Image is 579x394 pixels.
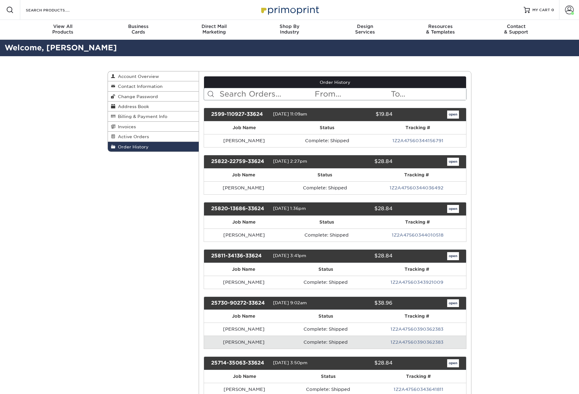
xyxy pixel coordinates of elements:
[478,20,554,40] a: Contact& Support
[478,24,554,35] div: & Support
[447,111,459,119] a: open
[447,205,459,213] a: open
[206,299,273,307] div: 25730-90272-33624
[284,229,369,242] td: Complete: Shipped
[206,205,273,213] div: 25820-13686-33624
[273,253,306,258] span: [DATE] 3:41pm
[204,276,284,289] td: [PERSON_NAME]
[204,121,285,134] th: Job Name
[252,24,327,29] span: Shop By
[176,24,252,29] span: Direct Mail
[394,387,443,392] a: 1Z2A47560343641811
[176,24,252,35] div: Marketing
[447,299,459,307] a: open
[447,158,459,166] a: open
[204,370,285,383] th: Job Name
[25,20,101,40] a: View AllProducts
[101,20,176,40] a: BusinessCards
[25,24,101,29] span: View All
[285,134,369,147] td: Complete: Shipped
[403,24,478,29] span: Resources
[285,121,369,134] th: Status
[115,124,136,129] span: Invoices
[204,310,284,323] th: Job Name
[369,216,466,229] th: Tracking #
[403,20,478,40] a: Resources& Templates
[391,280,443,285] a: 1Z2A47560343921009
[327,24,403,29] span: Design
[115,104,149,109] span: Address Book
[284,310,368,323] th: Status
[447,359,459,367] a: open
[273,159,307,164] span: [DATE] 2:27pm
[115,84,163,89] span: Contact Information
[478,24,554,29] span: Contact
[367,169,466,181] th: Tracking #
[219,88,314,100] input: Search Orders...
[115,134,149,139] span: Active Orders
[204,181,283,194] td: [PERSON_NAME]
[204,134,285,147] td: [PERSON_NAME]
[314,88,390,100] input: From...
[258,3,321,16] img: Primoprint
[284,263,368,276] th: Status
[532,7,550,13] span: MY CART
[206,158,273,166] div: 25822-22759-33624
[204,323,284,336] td: [PERSON_NAME]
[368,263,466,276] th: Tracking #
[273,206,306,211] span: [DATE] 1:36pm
[330,111,397,119] div: $19.84
[403,24,478,35] div: & Templates
[330,205,397,213] div: $28.84
[176,20,252,40] a: Direct MailMarketing
[108,142,199,152] a: Order History
[283,181,367,194] td: Complete: Shipped
[108,102,199,111] a: Address Book
[551,8,554,12] span: 0
[252,20,327,40] a: Shop ByIndustry
[101,24,176,29] span: Business
[108,132,199,142] a: Active Orders
[25,6,86,14] input: SEARCH PRODUCTS.....
[371,370,466,383] th: Tracking #
[390,88,466,100] input: To...
[108,111,199,121] a: Billing & Payment Info
[115,94,158,99] span: Change Password
[108,92,199,102] a: Change Password
[392,138,443,143] a: 1Z2A47560344156791
[204,229,285,242] td: [PERSON_NAME]
[115,74,159,79] span: Account Overview
[285,370,371,383] th: Status
[391,327,443,332] a: 1Z2A47560390362383
[273,111,307,116] span: [DATE] 11:09am
[273,360,308,365] span: [DATE] 3:50pm
[204,169,283,181] th: Job Name
[101,24,176,35] div: Cards
[115,144,149,149] span: Order History
[368,310,466,323] th: Tracking #
[206,252,273,260] div: 25811-34136-33624
[327,20,403,40] a: DesignServices
[283,169,367,181] th: Status
[252,24,327,35] div: Industry
[204,76,466,88] a: Order History
[204,263,284,276] th: Job Name
[390,185,443,190] a: 1Z2A47560344036492
[330,252,397,260] div: $28.84
[108,122,199,132] a: Invoices
[273,300,307,305] span: [DATE] 9:02am
[370,121,466,134] th: Tracking #
[327,24,403,35] div: Services
[391,340,443,345] a: 1Z2A47560390362383
[284,276,368,289] td: Complete: Shipped
[284,323,368,336] td: Complete: Shipped
[206,359,273,367] div: 25714-35063-33624
[284,216,369,229] th: Status
[206,111,273,119] div: 2599-110927-33624
[330,299,397,307] div: $38.96
[330,158,397,166] div: $28.84
[204,216,285,229] th: Job Name
[330,359,397,367] div: $28.84
[108,81,199,91] a: Contact Information
[284,336,368,349] td: Complete: Shipped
